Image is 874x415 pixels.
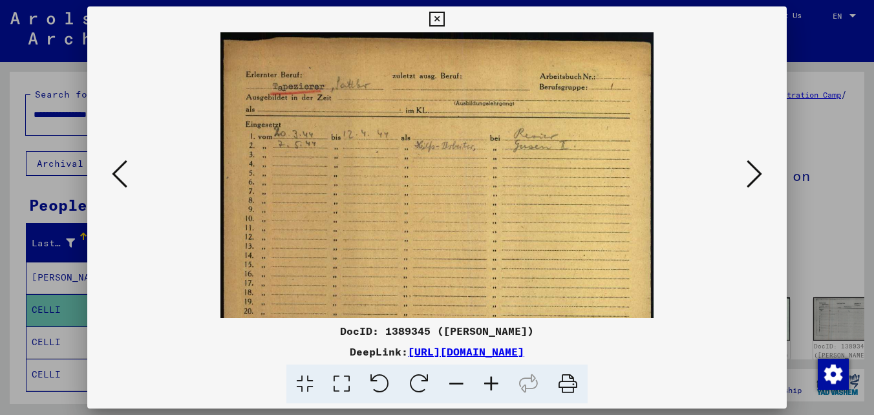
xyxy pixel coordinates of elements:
[817,358,848,389] div: Change consent
[87,344,787,359] div: DeepLink:
[87,323,787,339] div: DocID: 1389345 ([PERSON_NAME])
[408,345,524,358] a: [URL][DOMAIN_NAME]
[220,32,654,350] img: 002.jpg
[818,359,849,390] img: Change consent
